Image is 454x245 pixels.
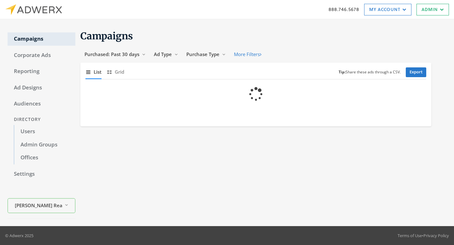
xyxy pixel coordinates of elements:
button: More Filters [230,48,265,60]
a: Corporate Ads [8,49,75,62]
div: Directory [8,114,75,125]
small: Share these ads through a CSV. [339,69,401,75]
div: • [398,232,449,239]
button: List [85,65,102,79]
a: Users [14,125,75,138]
a: Settings [8,168,75,181]
button: Purchase Type [182,48,230,60]
a: Reporting [8,65,75,78]
span: Grid [115,68,124,76]
a: Offices [14,151,75,164]
button: Purchased: Past 30 days [80,48,150,60]
a: Campaigns [8,32,75,46]
span: Ad Type [154,51,172,57]
span: Purchased: Past 30 days [84,51,139,57]
p: © Adwerx 2025 [5,232,33,239]
button: [PERSON_NAME] Realty [8,198,75,213]
a: Privacy Policy [423,233,449,238]
span: Purchase Type [186,51,219,57]
button: Grid [107,65,124,79]
a: Ad Designs [8,81,75,94]
a: Export [406,67,426,77]
b: Tip: [339,69,346,75]
span: [PERSON_NAME] Realty [15,202,62,209]
a: Audiences [8,97,75,111]
button: Ad Type [150,48,182,60]
img: Adwerx [5,4,62,15]
span: List [94,68,102,76]
a: Terms of Use [398,233,422,238]
a: My Account [364,4,411,15]
a: Admin Groups [14,138,75,151]
a: Admin [416,4,449,15]
a: 888.746.5678 [329,6,359,13]
span: Campaigns [80,30,133,42]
